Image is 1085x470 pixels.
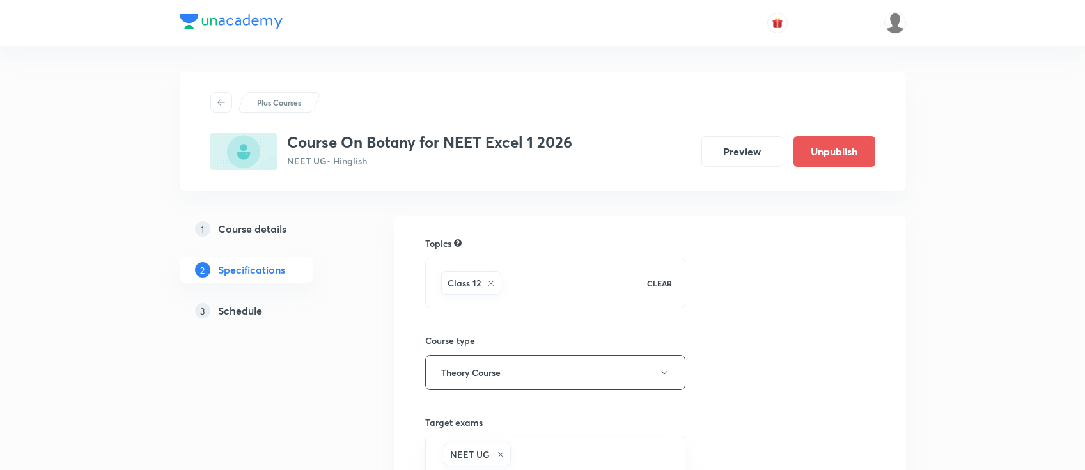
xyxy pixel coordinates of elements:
p: Plus Courses [257,97,301,108]
h6: Class 12 [448,276,481,290]
img: A810ED6D-36C3-4B13-A228-9EC69FBD5C23_plus.png [210,133,277,170]
button: Preview [701,136,783,167]
img: avatar [772,17,783,29]
p: 2 [195,262,210,278]
p: CLEAR [647,278,672,289]
p: NEET UG • Hinglish [287,154,572,168]
a: 3Schedule [180,298,354,324]
h6: NEET UG [450,448,490,461]
h5: Specifications [218,262,285,278]
h6: Topics [425,237,451,250]
h6: Course type [425,334,686,347]
h5: Course details [218,221,286,237]
button: Open [678,455,680,457]
a: Company Logo [180,14,283,33]
a: 1Course details [180,216,354,242]
button: avatar [767,13,788,33]
p: 3 [195,303,210,318]
p: 1 [195,221,210,237]
button: Unpublish [793,136,875,167]
img: Company Logo [180,14,283,29]
button: Theory Course [425,355,686,390]
div: Search for topics [454,237,462,249]
h6: Target exams [425,416,686,429]
h5: Schedule [218,303,262,318]
h3: Course On Botany for NEET Excel 1 2026 [287,133,572,152]
img: nikita patil [884,12,906,34]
